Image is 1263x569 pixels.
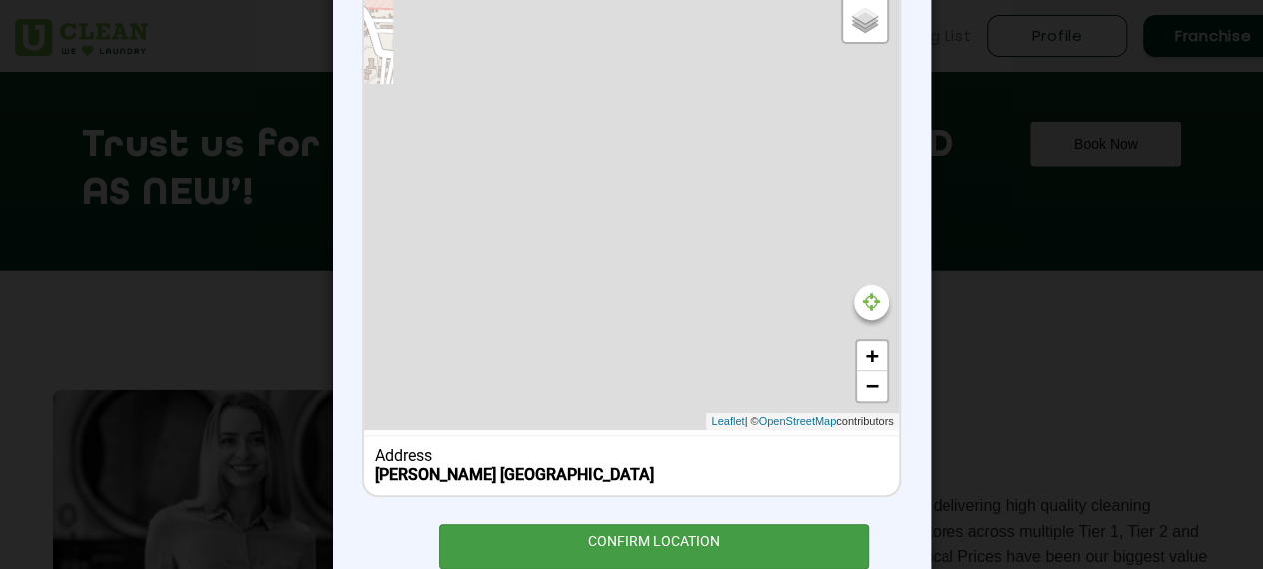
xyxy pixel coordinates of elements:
a: Zoom out [857,371,887,401]
b: [PERSON_NAME] [GEOGRAPHIC_DATA] [375,465,654,484]
div: Address [375,446,888,465]
a: Leaflet [711,413,744,430]
a: Zoom in [857,341,887,371]
div: | © contributors [706,413,898,430]
a: OpenStreetMap [758,413,836,430]
div: CONFIRM LOCATION [439,524,870,569]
